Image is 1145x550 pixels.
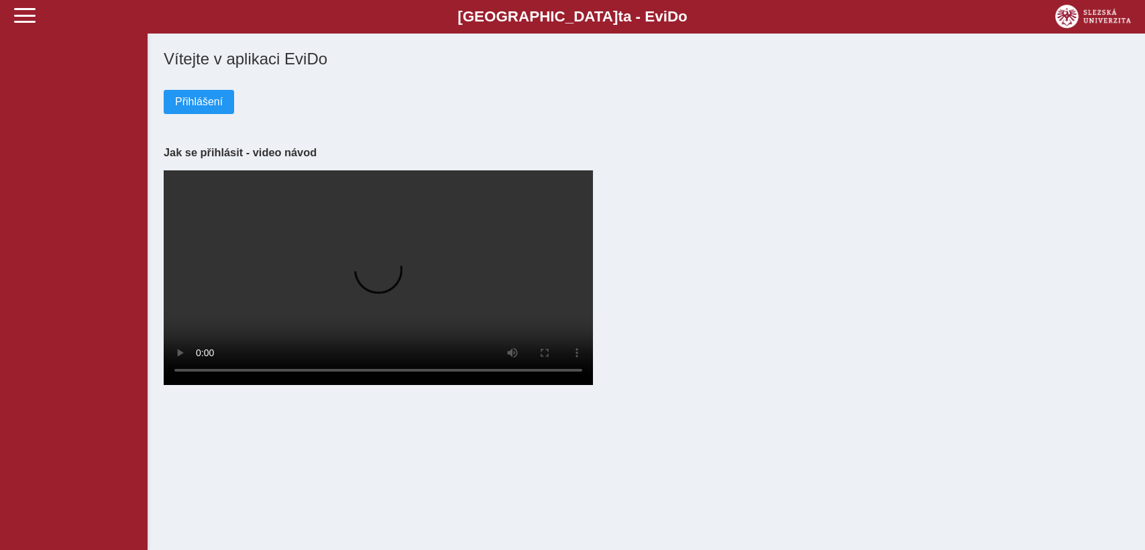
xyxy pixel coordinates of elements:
b: [GEOGRAPHIC_DATA] a - Evi [40,8,1105,25]
span: o [678,8,688,25]
span: t [618,8,622,25]
span: Přihlášení [175,96,223,108]
video: Your browser does not support the video tag. [164,170,593,385]
span: D [667,8,678,25]
img: logo_web_su.png [1055,5,1131,28]
button: Přihlášení [164,90,234,114]
h1: Vítejte v aplikaci EviDo [164,50,1129,68]
h3: Jak se přihlásit - video návod [164,146,1129,159]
